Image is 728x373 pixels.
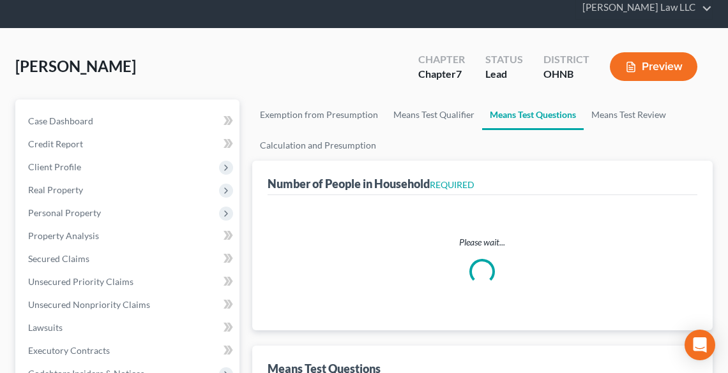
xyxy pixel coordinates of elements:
[18,133,239,156] a: Credit Report
[15,57,136,75] span: [PERSON_NAME]
[28,299,150,310] span: Unsecured Nonpriority Claims
[28,253,89,264] span: Secured Claims
[456,68,462,80] span: 7
[18,224,239,247] a: Property Analysis
[28,345,110,356] span: Executory Contracts
[252,99,386,130] a: Exemption from Presumption
[18,247,239,270] a: Secured Claims
[430,179,474,190] span: REQUIRED
[543,67,589,82] div: OHNB
[543,52,589,67] div: District
[18,293,239,316] a: Unsecured Nonpriority Claims
[584,99,674,130] a: Means Test Review
[482,99,584,130] a: Means Test Questions
[18,110,239,133] a: Case Dashboard
[28,184,83,195] span: Real Property
[610,52,697,81] button: Preview
[18,339,239,362] a: Executory Contracts
[418,67,465,82] div: Chapter
[418,52,465,67] div: Chapter
[485,52,523,67] div: Status
[28,230,99,241] span: Property Analysis
[278,236,687,249] p: Please wait...
[268,176,474,191] div: Number of People in Household
[28,138,83,149] span: Credit Report
[18,270,239,293] a: Unsecured Priority Claims
[28,207,101,218] span: Personal Property
[28,276,133,287] span: Unsecured Priority Claims
[685,330,715,360] div: Open Intercom Messenger
[28,322,63,333] span: Lawsuits
[18,316,239,339] a: Lawsuits
[28,161,81,172] span: Client Profile
[386,99,482,130] a: Means Test Qualifier
[28,115,93,126] span: Case Dashboard
[252,130,384,161] a: Calculation and Presumption
[485,67,523,82] div: Lead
